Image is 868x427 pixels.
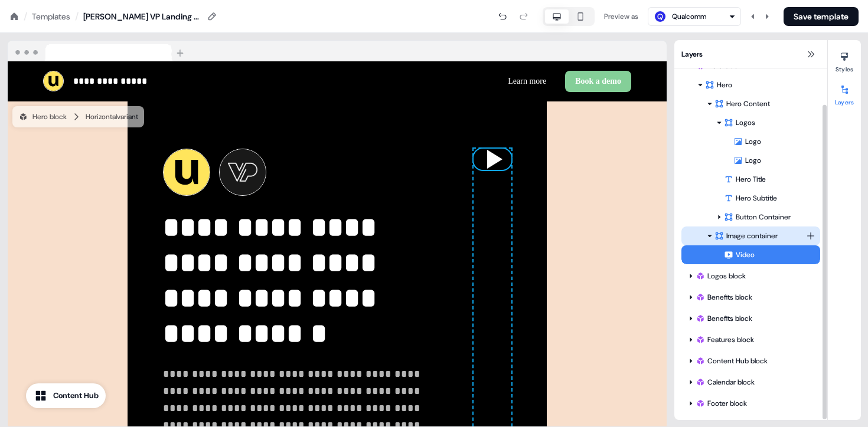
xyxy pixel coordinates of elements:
div: Content Hub block [696,355,815,367]
div: Logos block [696,270,815,282]
div: LogosLogoLogo [681,113,820,170]
div: [PERSON_NAME] VP Landing Page [83,11,201,22]
div: Hero block [18,111,67,123]
div: Image containerVideo [681,226,820,264]
div: Footer block [696,398,815,409]
div: Benefits block [681,288,820,307]
div: Hero Subtitle [681,189,820,208]
div: Hero [705,79,815,91]
div: Features block [696,334,815,346]
div: Hero Subtitle [724,192,820,204]
div: Qualcomm [672,11,706,22]
div: Logos block [681,267,820,285]
div: Content Hub [53,390,99,402]
div: Button Container [681,208,820,226]
div: Logo [733,136,820,147]
div: Hero blockHeroHero ContentLogosLogoLogoHero TitleHero SubtitleButton ContainerImage containerVideo [681,57,820,264]
button: Content Hub [26,383,106,408]
div: Calendar block [681,373,820,392]
div: Video [681,245,820,264]
div: Button Container [724,211,815,223]
div: Horizontal variant [86,111,138,123]
div: Benefits block [696,291,815,303]
button: Layers [828,80,861,106]
div: Logos [724,117,815,129]
div: Logo [733,155,820,166]
div: Logo [681,132,820,151]
div: Image container [714,230,806,242]
div: / [75,10,79,23]
div: Preview as [604,11,638,22]
button: Styles [828,47,861,73]
div: Benefits block [681,309,820,328]
div: HeroHero ContentLogosLogoLogoHero TitleHero SubtitleButton ContainerImage containerVideo [681,75,820,264]
div: Hero Content [714,98,815,110]
div: Hero Title [724,173,820,185]
div: Logo [681,151,820,170]
button: Book a demo [565,71,631,92]
div: / [24,10,27,23]
div: Content Hub block [681,352,820,370]
button: Save template [784,7,859,26]
div: Hero Title [681,170,820,189]
div: Features block [681,330,820,349]
div: Footer block [681,394,820,413]
div: Video [724,249,820,261]
button: Learn more [498,71,556,92]
div: Hero ContentLogosLogoLogoHero TitleHero SubtitleButton Container [681,94,820,226]
a: Templates [32,11,70,22]
div: Calendar block [696,376,815,388]
img: Browser topbar [8,41,189,62]
div: Layers [674,40,827,68]
div: Learn moreBook a demo [342,71,631,92]
button: Qualcomm [648,7,741,26]
div: Benefits block [696,313,815,324]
